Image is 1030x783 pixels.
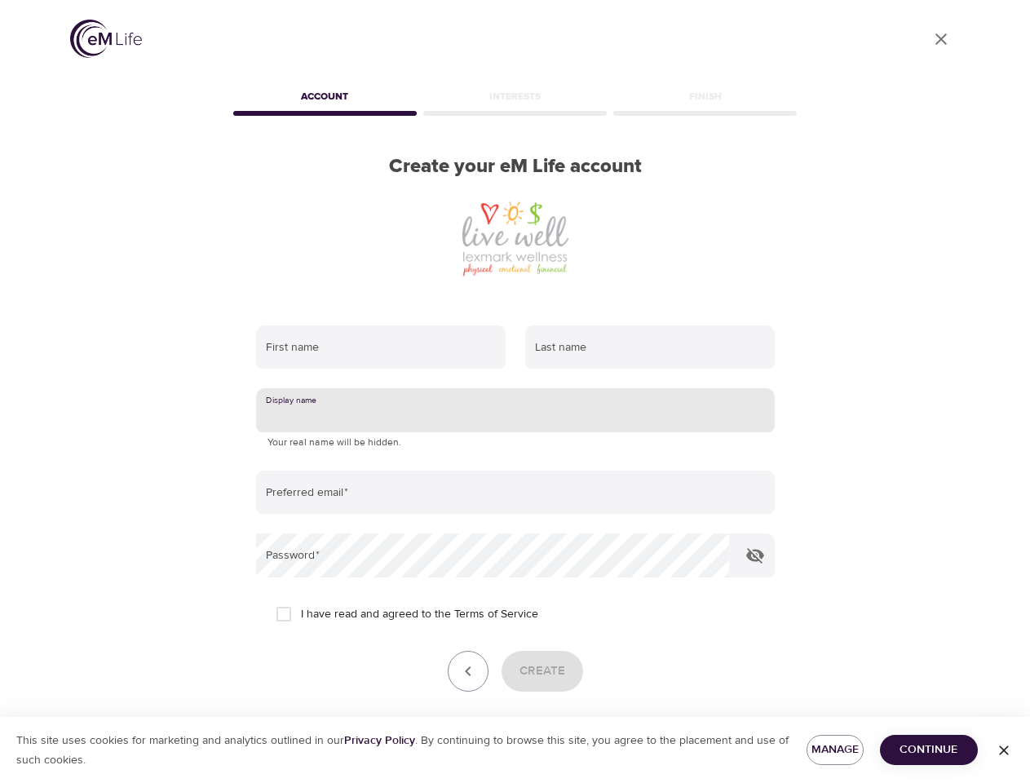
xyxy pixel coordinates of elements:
[807,735,864,765] button: Manage
[457,198,573,280] img: Lexmark%20Logo.jfif
[230,155,801,179] h2: Create your eM Life account
[344,733,415,748] a: Privacy Policy
[922,20,961,59] a: close
[820,740,851,760] span: Manage
[893,740,965,760] span: Continue
[880,735,978,765] button: Continue
[70,20,142,58] img: logo
[267,435,763,451] p: Your real name will be hidden.
[454,606,538,623] a: Terms of Service
[301,606,538,623] span: I have read and agreed to the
